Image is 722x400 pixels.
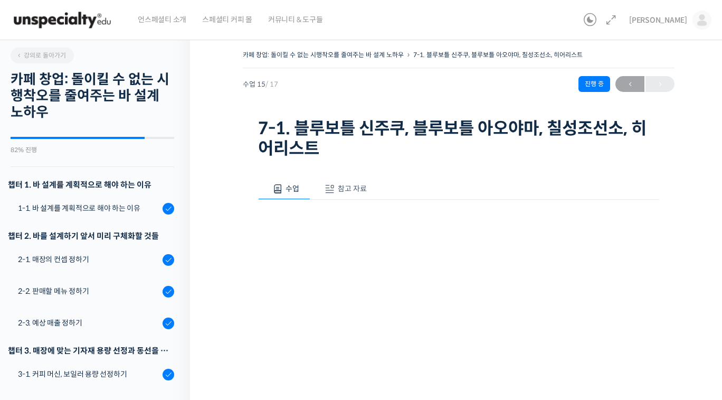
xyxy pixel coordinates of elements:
div: 2-3. 예상 매출 정하기 [18,317,159,329]
div: 82% 진행 [11,147,174,153]
span: ← [615,77,644,91]
span: 수업 [286,184,299,193]
span: / 17 [265,80,278,89]
span: 강의로 돌아가기 [16,51,66,59]
a: 7-1. 블루보틀 신주쿠, 블루보틀 아오야마, 칠성조선소, 히어리스트 [413,51,583,59]
div: 진행 중 [578,76,610,92]
span: [PERSON_NAME] [629,15,687,25]
a: 강의로 돌아가기 [11,48,74,63]
span: 참고 자료 [338,184,367,193]
div: 1-1. 바 설계를 계획적으로 해야 하는 이유 [18,202,159,214]
h3: 챕터 1. 바 설계를 계획적으로 해야 하는 이유 [8,178,174,192]
div: 2-2. 판매할 메뉴 정하기 [18,285,159,297]
h2: 카페 창업: 돌이킬 수 없는 시행착오를 줄여주는 바 설계 노하우 [11,71,174,121]
div: 챕터 2. 바를 설계하기 앞서 미리 구체화할 것들 [8,229,174,243]
div: 2-1. 매장의 컨셉 정하기 [18,254,159,265]
h1: 7-1. 블루보틀 신주쿠, 블루보틀 아오야마, 칠성조선소, 히어리스트 [258,118,659,159]
div: 3-1. 커피 머신, 보일러 용량 선정하기 [18,368,159,380]
div: 챕터 3. 매장에 맞는 기자재 용량 선정과 동선을 고려한 기자재 배치 [8,343,174,358]
span: 수업 15 [243,81,278,88]
a: ←이전 [615,76,644,92]
a: 카페 창업: 돌이킬 수 없는 시행착오를 줄여주는 바 설계 노하우 [243,51,404,59]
